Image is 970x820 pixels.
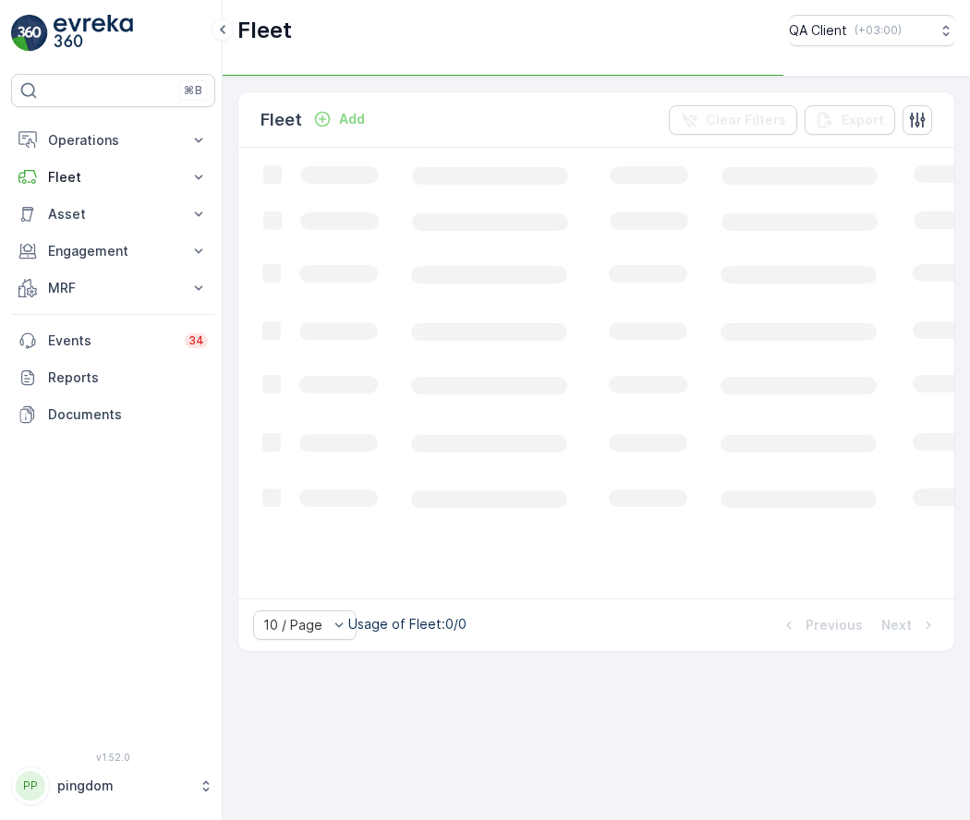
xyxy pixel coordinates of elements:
[306,108,372,130] button: Add
[11,396,215,433] a: Documents
[261,107,302,133] p: Fleet
[184,83,202,98] p: ⌘B
[11,196,215,233] button: Asset
[48,242,178,260] p: Engagement
[805,105,895,135] button: Export
[348,615,467,633] p: Usage of Fleet : 0/0
[48,368,208,387] p: Reports
[11,752,215,763] span: v 1.52.0
[16,771,45,801] div: PP
[842,111,884,129] p: Export
[855,23,902,38] p: ( +03:00 )
[11,270,215,307] button: MRF
[11,766,215,805] button: PPpingdom
[789,15,955,46] button: QA Client(+03:00)
[48,332,174,350] p: Events
[237,16,292,45] p: Fleet
[806,616,863,634] p: Previous
[11,159,215,196] button: Fleet
[706,111,786,129] p: Clear Filters
[57,777,189,795] p: pingdom
[778,614,865,636] button: Previous
[48,405,208,424] p: Documents
[54,15,133,52] img: logo_light-DOdMpM7g.png
[339,110,365,128] p: Add
[789,21,847,40] p: QA Client
[11,15,48,52] img: logo
[48,131,178,150] p: Operations
[11,359,215,396] a: Reports
[879,614,940,636] button: Next
[11,322,215,359] a: Events34
[188,333,204,348] p: 34
[11,233,215,270] button: Engagement
[669,105,797,135] button: Clear Filters
[48,279,178,297] p: MRF
[881,616,912,634] p: Next
[48,168,178,187] p: Fleet
[11,122,215,159] button: Operations
[48,205,178,223] p: Asset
